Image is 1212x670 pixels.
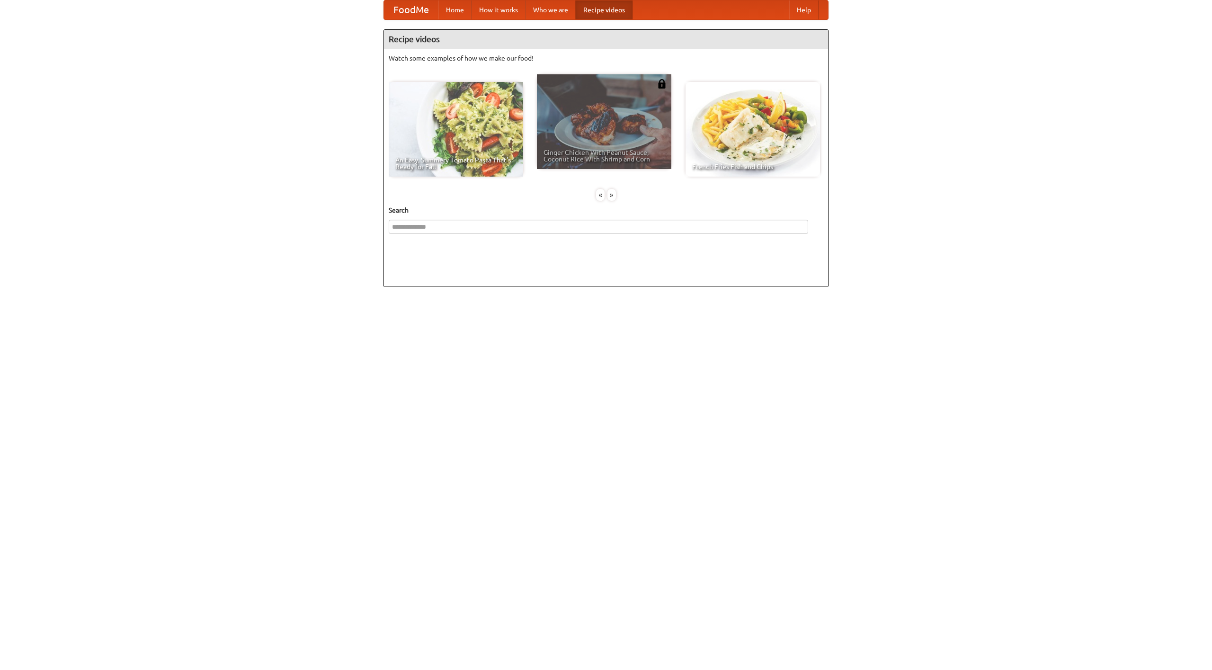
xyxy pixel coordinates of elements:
[607,189,616,201] div: »
[438,0,472,19] a: Home
[657,79,667,89] img: 483408.png
[389,82,523,177] a: An Easy, Summery Tomato Pasta That's Ready for Fall
[389,54,823,63] p: Watch some examples of how we make our food!
[596,189,605,201] div: «
[384,30,828,49] h4: Recipe videos
[576,0,633,19] a: Recipe videos
[389,205,823,215] h5: Search
[789,0,819,19] a: Help
[686,82,820,177] a: French Fries Fish and Chips
[395,157,517,170] span: An Easy, Summery Tomato Pasta That's Ready for Fall
[692,163,813,170] span: French Fries Fish and Chips
[526,0,576,19] a: Who we are
[384,0,438,19] a: FoodMe
[472,0,526,19] a: How it works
